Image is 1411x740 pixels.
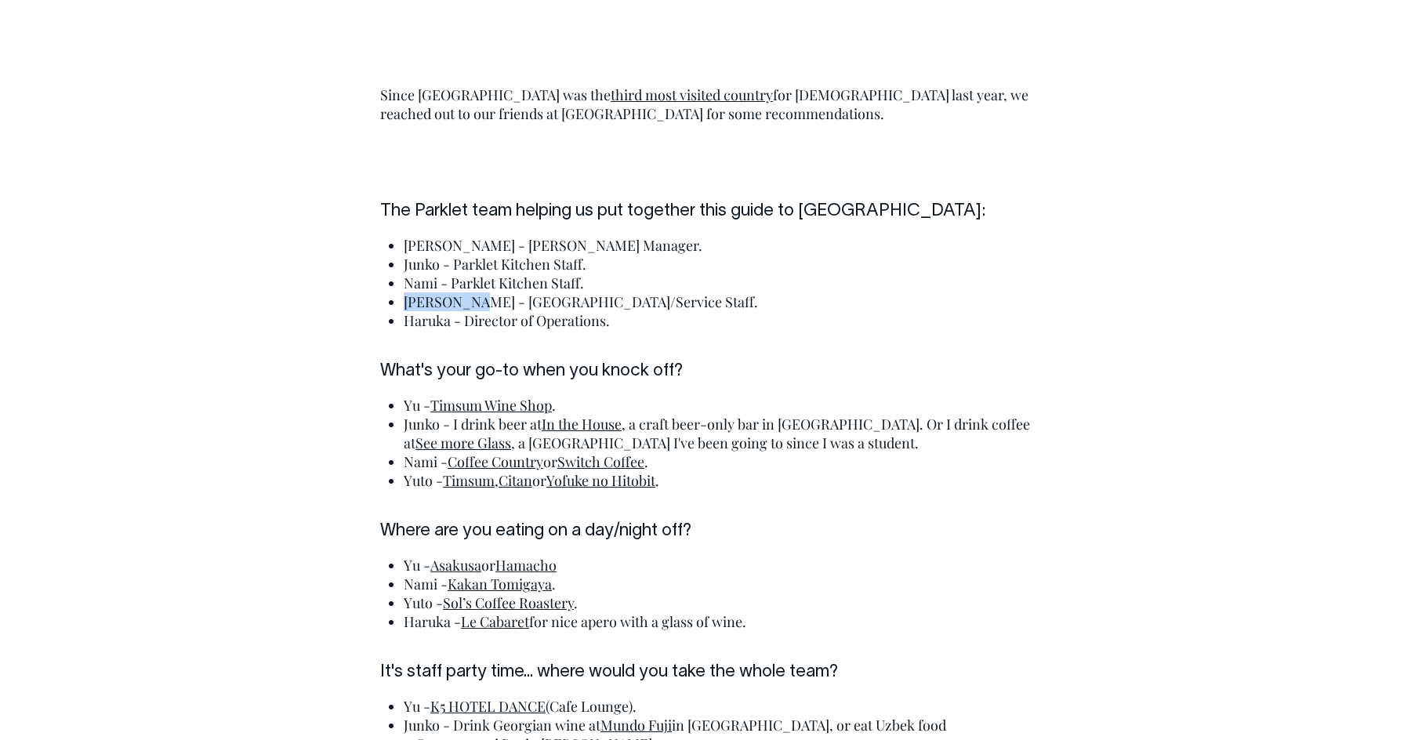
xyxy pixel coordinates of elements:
a: Sol’s Coffee Roastery [443,593,574,612]
a: Timsum Wine Shop [430,396,552,415]
h6: Where are you eating on a day/night off? [380,521,1031,540]
a: See more Glass [415,433,511,452]
a: Asakusa [430,556,481,575]
li: Nami - . [404,575,1031,593]
h6: It's staff party time... where would you take the whole team? [380,662,1031,681]
li: Haruka - Director of Operations. [404,311,1031,330]
a: Kakan Tomigaya [448,575,552,593]
li: Yu - . [404,396,1031,415]
a: K5 HOTEL DANCE [430,697,546,716]
h6: What's your go-to when you knock off? [380,361,1031,380]
a: Yofuke no Hitobit [546,471,655,490]
li: Yu - or [404,556,1031,575]
li: Yuto - , or . [404,471,1031,490]
h6: The Parklet team helping us put together this guide to [GEOGRAPHIC_DATA]: [380,201,1031,220]
p: Since [GEOGRAPHIC_DATA] was the for [DEMOGRAPHIC_DATA] last year, we reached out to our friends a... [380,85,1031,123]
li: Junko - I drink beer at , a craft beer-only bar in [GEOGRAPHIC_DATA]. Or I drink coffee at , a [G... [404,415,1031,452]
a: Timsum [443,471,495,490]
li: Yuto - . [404,593,1031,612]
a: In the House [542,415,622,433]
a: Coffee Country [448,452,543,471]
a: third most visited country [611,85,773,104]
li: [PERSON_NAME] - [GEOGRAPHIC_DATA]/Service Staff. [404,292,1031,311]
li: Yu - (Cafe Lounge). [404,697,1031,716]
a: Switch Coffee [557,452,644,471]
a: Le Cabaret [461,612,529,631]
li: Haruka - for nice apero with a glass of wine. [404,612,1031,631]
a: Citan [499,471,532,490]
li: Nami - Parklet Kitchen Staff. [404,274,1031,292]
li: Junko - Parklet Kitchen Staff. [404,255,1031,274]
li: [PERSON_NAME] - [PERSON_NAME] Manager. [404,236,1031,255]
a: Mundo Fuji [600,716,672,735]
a: Hamacho [495,556,557,575]
li: Nami - or . [404,452,1031,471]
